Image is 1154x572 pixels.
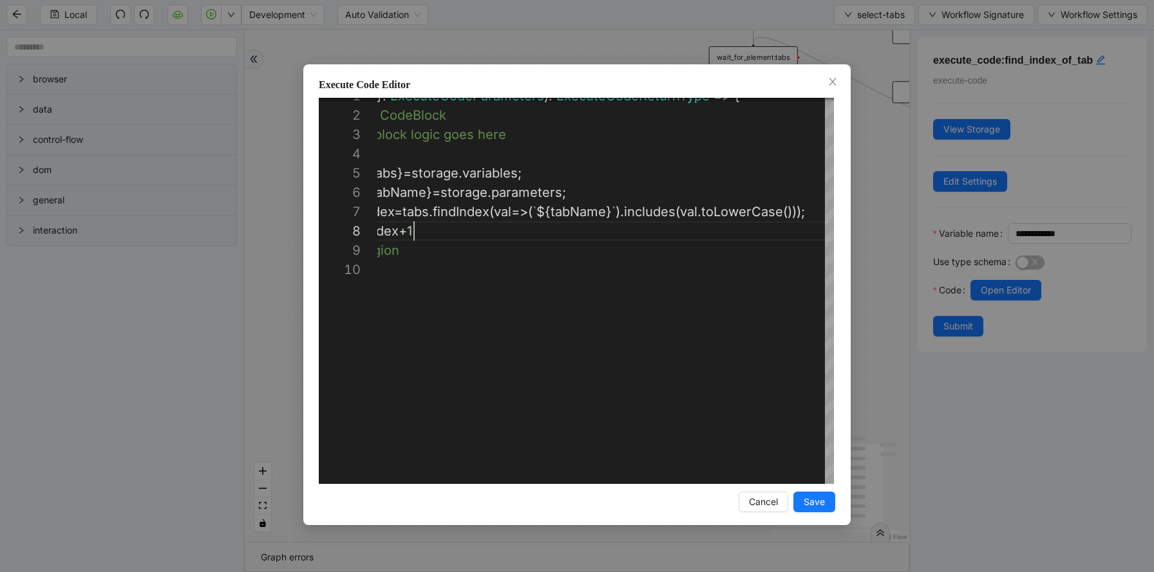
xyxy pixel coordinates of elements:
span: tabs [402,204,429,219]
div: 4 [319,144,361,163]
span: tabName [371,185,426,200]
span: val [680,204,697,219]
div: 10 [319,260,361,279]
span: toLowerCase [701,204,783,219]
span: close [828,77,838,87]
span: ` [612,204,616,219]
span: = [394,204,402,219]
span: . [487,185,491,200]
span: storage [440,185,487,200]
span: variables [462,165,518,181]
span: ; [518,165,522,181]
span: ${ [536,204,551,219]
span: findIndex [433,204,489,219]
span: =>( [511,204,533,219]
span: ` [533,204,536,219]
span: tabName [551,204,606,219]
div: 6 [319,183,361,202]
span: ). [616,204,624,219]
span: index [365,223,399,239]
span: Save [804,495,825,509]
span: includes [624,204,676,219]
span: storage [411,165,459,181]
span: 1 [407,223,412,239]
span: ; [562,185,566,200]
button: Save [793,492,835,512]
span: // code block logic goes here [327,127,506,142]
div: 9 [319,241,361,260]
div: 5 [319,163,361,183]
span: ())); [783,204,805,219]
span: Cancel [749,495,778,509]
button: Cancel [739,492,788,512]
div: 7 [319,202,361,221]
div: Execute Code Editor [319,77,835,93]
span: . [429,204,433,219]
span: tabs [371,165,397,181]
span: . [697,204,701,219]
span: ( [489,204,494,219]
textarea: Editor content;Press Alt+F1 for Accessibility Options. [414,221,415,241]
button: Close [826,75,840,89]
span: parameters [491,185,562,200]
span: . [459,165,462,181]
div: 2 [319,106,361,125]
span: //#region CodeBlock [319,107,446,123]
span: index [361,204,394,219]
div: 3 [319,125,361,144]
span: }= [426,185,440,200]
span: ( [676,204,680,219]
div: 8 [319,221,361,241]
span: }= [397,165,411,181]
span: } [606,204,612,219]
span: val [494,204,511,219]
span: + [399,223,407,239]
